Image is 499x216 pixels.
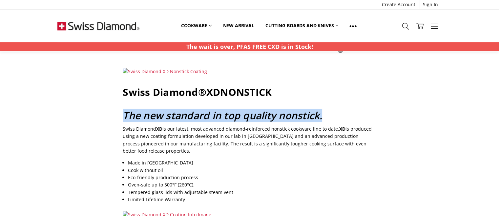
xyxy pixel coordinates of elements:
a: Cookware [176,18,218,33]
span: XD [156,126,162,132]
li: Limited Lifetime Warranty [128,196,376,203]
span: Swiss Diamond® NONSTICK [123,85,272,99]
a: Cutting boards and knives [260,18,344,33]
h1: Swiss Diamond's XD Nonstick Coating [123,40,376,53]
p: The wait is over, PFAS FREE CXD is in Stock! [186,42,313,51]
a: New arrival [217,18,260,33]
img: Swiss Diamond XD Nonstick Coating [123,68,207,75]
span: The new standard in top quality nonstick. [123,109,322,122]
li: Cook without oil [128,167,376,174]
li: Eco-friendly production process [128,174,376,181]
a: Show All [344,18,362,33]
span: XD [339,126,345,132]
li: Tempered glass lids with adjustable steam vent [128,189,376,196]
p: Swiss Diamond is our latest, most advanced diamond-reinforced nonstick cookware line to date. is ... [123,125,376,155]
li: Made in [GEOGRAPHIC_DATA] [128,159,376,166]
span: XD [206,85,220,99]
li: Oven-safe up to 500°F (260°C). [128,181,376,188]
img: Free Shipping On Every Order [57,10,139,42]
